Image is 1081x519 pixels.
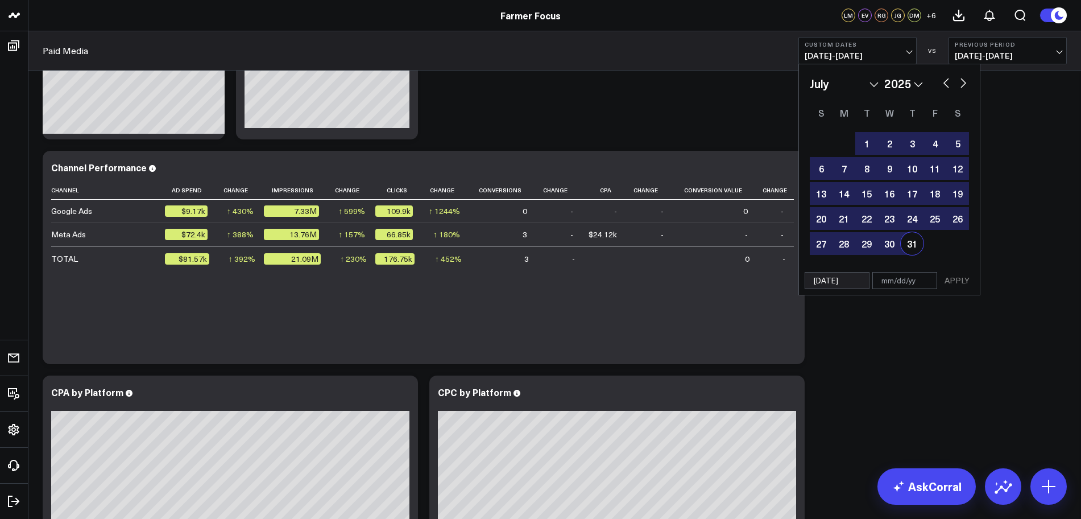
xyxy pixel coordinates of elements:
[537,181,583,200] th: Change
[743,205,748,217] div: 0
[338,205,365,217] div: ↑ 599%
[758,181,794,200] th: Change
[570,229,573,240] div: -
[435,253,462,265] div: ↑ 452%
[781,205,784,217] div: -
[165,181,218,200] th: Ad Spend
[924,9,938,22] button: +6
[340,253,367,265] div: ↑ 230%
[661,229,664,240] div: -
[51,161,147,174] div: Channel Performance
[165,229,208,240] div: $72.4k
[614,205,617,217] div: -
[940,272,974,289] button: APPLY
[923,104,946,122] div: Friday
[855,104,878,122] div: Tuesday
[781,229,784,240] div: -
[805,272,869,289] input: mm/dd/yy
[229,253,255,265] div: ↑ 392%
[375,253,414,265] div: 176.75k
[589,229,617,240] div: $24.12k
[922,47,943,54] div: VS
[51,181,165,200] th: Channel
[338,229,365,240] div: ↑ 157%
[627,181,673,200] th: Change
[51,386,123,398] div: CPA by Platform
[524,253,529,265] div: 3
[878,104,901,122] div: Wednesday
[264,253,321,265] div: 21.09M
[165,253,209,265] div: $81.57k
[798,37,917,64] button: Custom Dates[DATE]-[DATE]
[570,205,573,217] div: -
[423,181,470,200] th: Change
[375,181,423,200] th: Clicks
[375,229,412,240] div: 66.85k
[264,229,319,240] div: 13.76M
[264,205,319,217] div: 7.33M
[218,181,264,200] th: Change
[51,253,78,265] div: TOTAL
[858,9,872,22] div: EV
[51,229,86,240] div: Meta Ads
[500,9,561,22] a: Farmer Focus
[955,51,1061,60] span: [DATE] - [DATE]
[661,205,664,217] div: -
[43,44,88,57] a: Paid Media
[745,253,749,265] div: 0
[877,468,976,505] a: AskCorral
[782,253,785,265] div: -
[523,205,527,217] div: 0
[875,9,888,22] div: RG
[572,253,575,265] div: -
[842,9,855,22] div: LM
[674,181,759,200] th: Conversion Value
[891,9,905,22] div: JG
[901,104,923,122] div: Thursday
[227,229,254,240] div: ↑ 388%
[470,181,537,200] th: Conversions
[946,104,969,122] div: Saturday
[745,229,748,240] div: -
[523,229,527,240] div: 3
[438,386,511,398] div: CPC by Platform
[227,205,254,217] div: ↑ 430%
[583,181,628,200] th: Cpa
[429,205,460,217] div: ↑ 1244%
[810,104,833,122] div: Sunday
[264,181,329,200] th: Impressions
[375,205,412,217] div: 109.9k
[805,41,910,48] b: Custom Dates
[926,11,936,19] span: + 6
[833,104,855,122] div: Monday
[955,41,1061,48] b: Previous Period
[329,181,375,200] th: Change
[872,272,937,289] input: mm/dd/yy
[51,205,92,217] div: Google Ads
[949,37,1067,64] button: Previous Period[DATE]-[DATE]
[165,205,208,217] div: $9.17k
[805,51,910,60] span: [DATE] - [DATE]
[433,229,460,240] div: ↑ 180%
[908,9,921,22] div: DM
